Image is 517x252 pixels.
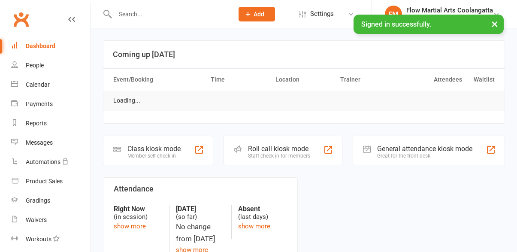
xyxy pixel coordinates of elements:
[127,153,181,159] div: Member self check-in
[11,94,91,114] a: Payments
[26,178,63,185] div: Product Sales
[11,152,91,172] a: Automations
[109,91,144,111] td: Loading...
[248,145,310,153] div: Roll call kiosk mode
[238,222,270,230] a: show more
[11,210,91,230] a: Waivers
[26,62,44,69] div: People
[11,133,91,152] a: Messages
[377,153,472,159] div: Great for the front desk
[361,20,431,28] span: Signed in successfully.
[11,172,91,191] a: Product Sales
[11,36,91,56] a: Dashboard
[248,153,310,159] div: Staff check-in for members
[11,230,91,249] a: Workouts
[114,205,163,213] strong: Right Now
[254,11,264,18] span: Add
[26,120,47,127] div: Reports
[26,158,60,165] div: Automations
[272,69,336,91] th: Location
[377,145,472,153] div: General attendance kiosk mode
[26,139,53,146] div: Messages
[310,4,334,24] span: Settings
[466,69,499,91] th: Waitlist
[239,7,275,21] button: Add
[109,69,207,91] th: Event/Booking
[11,191,91,210] a: Gradings
[26,216,47,223] div: Waivers
[127,145,181,153] div: Class kiosk mode
[26,197,50,204] div: Gradings
[26,236,51,243] div: Workouts
[401,69,466,91] th: Attendees
[238,205,287,221] div: (last days)
[113,50,495,59] h3: Coming up [DATE]
[487,15,502,33] button: ×
[26,100,53,107] div: Payments
[10,9,32,30] a: Clubworx
[176,221,224,244] div: No change from [DATE]
[114,222,146,230] a: show more
[385,6,402,23] div: FM
[112,8,227,20] input: Search...
[26,43,55,49] div: Dashboard
[11,114,91,133] a: Reports
[207,69,272,91] th: Time
[406,14,493,22] div: Flow Martial Arts Coolangatta
[114,185,287,193] h3: Attendance
[11,75,91,94] a: Calendar
[336,69,401,91] th: Trainer
[26,81,50,88] div: Calendar
[114,205,163,221] div: (in session)
[176,205,224,221] div: (so far)
[176,205,224,213] strong: [DATE]
[406,6,493,14] div: Flow Martial Arts Coolangatta
[11,56,91,75] a: People
[238,205,287,213] strong: Absent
